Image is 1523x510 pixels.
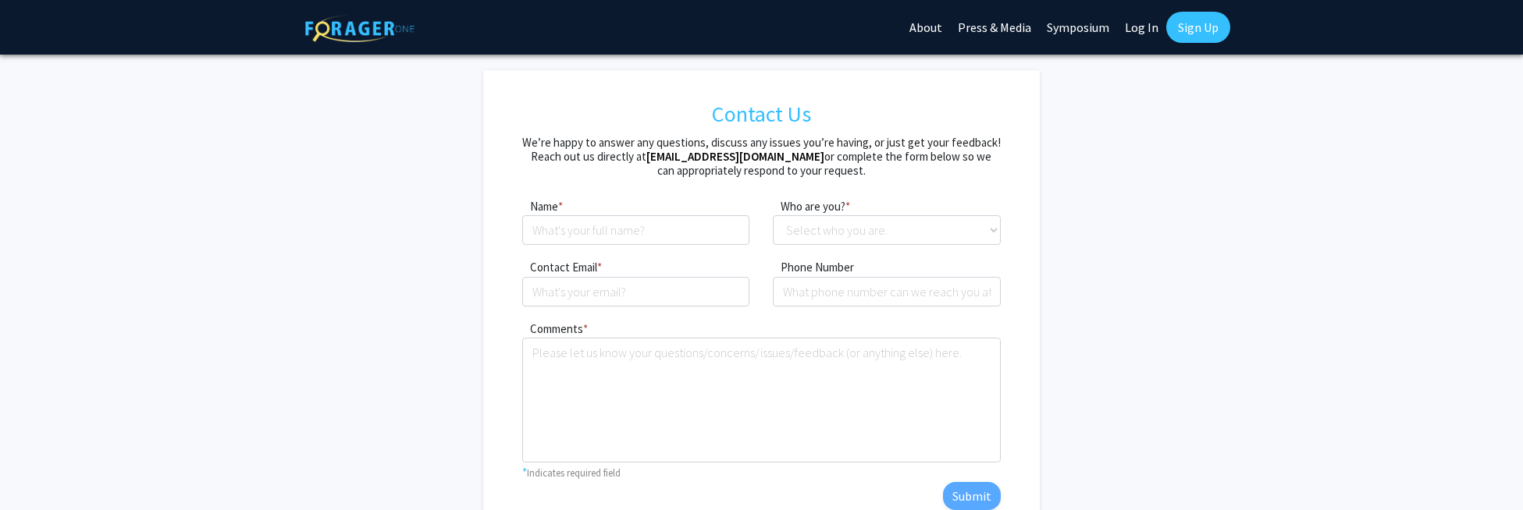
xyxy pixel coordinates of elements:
h5: We’re happy to answer any questions, discuss any issues you’re having, or just get your feedback!... [522,136,1001,178]
button: Submit [943,482,1001,510]
img: ForagerOne Logo [305,15,415,42]
input: What's your full name? [522,215,750,245]
label: Name [522,198,558,216]
label: Who are you? [773,198,845,216]
a: Sign Up [1166,12,1230,43]
h1: Contact Us [522,94,1001,136]
a: [EMAIL_ADDRESS][DOMAIN_NAME] [646,149,824,164]
label: Contact Email [522,259,597,277]
input: What's your email? [522,277,750,306]
small: Indicates required field [527,466,621,479]
input: What phone number can we reach you at? [773,277,1001,306]
label: Comments [522,321,583,338]
label: Phone Number [773,259,854,277]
